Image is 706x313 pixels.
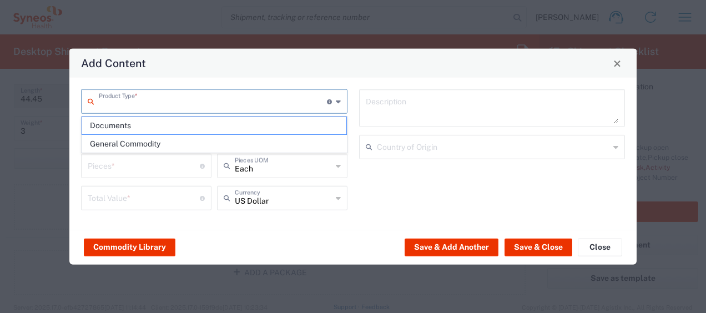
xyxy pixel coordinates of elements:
span: General Commodity [82,135,346,153]
button: Commodity Library [84,238,175,256]
button: Save & Close [505,238,572,256]
h4: Add Content [81,55,146,71]
span: Documents [82,117,346,134]
button: Close [609,55,625,71]
button: Save & Add Another [405,238,498,256]
button: Close [578,238,622,256]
